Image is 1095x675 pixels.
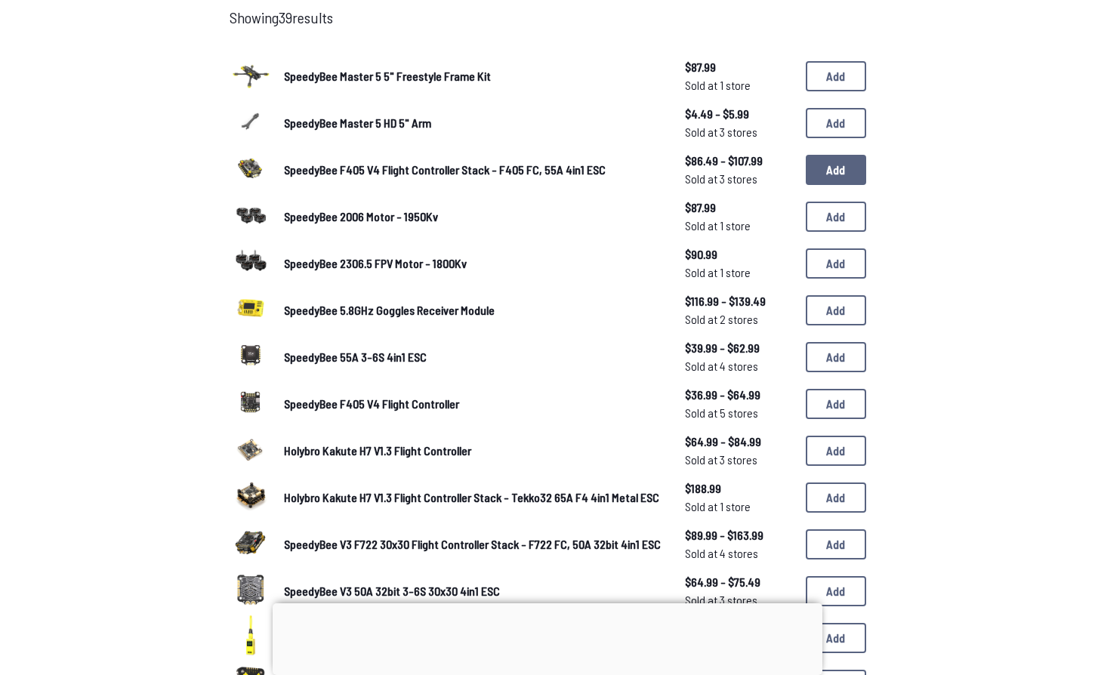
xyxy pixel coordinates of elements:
a: image [230,100,272,146]
span: Sold at 3 stores [685,170,794,188]
button: Add [806,436,866,466]
a: image [230,334,272,381]
button: Add [806,623,866,653]
span: $87.99 [685,199,794,217]
span: Sold at 3 stores [685,123,794,141]
span: $86.49 - $107.99 [685,152,794,170]
span: Sold at 4 stores [685,357,794,375]
img: image [230,193,272,236]
span: Sold at 3 stores [685,591,794,609]
a: image [230,287,272,334]
a: image [230,568,272,615]
span: $89.99 - $163.99 [685,526,794,544]
span: Sold at 1 store [685,264,794,282]
a: Holybro Kakute H7 V1.3 Flight Controller [284,442,661,460]
span: $87.99 [685,58,794,76]
span: $64.99 - $84.99 [685,433,794,451]
a: SpeedyBee 2006 Motor - 1950Kv [284,208,661,226]
a: SpeedyBee Master 5 5" Freestyle Frame Kit [284,67,661,85]
span: SpeedyBee V3 F722 30x30 Flight Controller Stack - F722 FC, 50A 32bit 4in1 ESC [284,537,661,551]
button: Add [806,202,866,232]
button: Add [806,61,866,91]
span: SpeedyBee 2306.5 FPV Motor - 1800Kv [284,256,467,270]
button: Add [806,342,866,372]
a: image [230,381,272,427]
button: Add [806,248,866,279]
img: image [230,474,272,516]
span: Sold at 1 store [685,76,794,94]
span: Sold at 1 store [685,217,794,235]
span: Sold at 5 stores [685,404,794,422]
span: $90.99 [685,245,794,264]
span: Holybro Kakute H7 V1.3 Flight Controller Stack - Tekko32 65A F4 4in1 Metal ESC [284,490,659,504]
span: SpeedyBee V3 50A 32bit 3-6S 30x30 4in1 ESC [284,584,500,598]
span: $188.99 [685,479,794,498]
a: SpeedyBee 2306.5 FPV Motor - 1800Kv [284,254,661,273]
button: Add [806,295,866,325]
a: SpeedyBee 5.8GHz Goggles Receiver Module [284,301,661,319]
button: Add [806,155,866,185]
span: Sold at 1 store [685,498,794,516]
span: SpeedyBee Master 5 5" Freestyle Frame Kit [284,69,491,83]
a: image [230,427,272,474]
a: image [230,474,272,521]
button: Add [806,576,866,606]
a: SpeedyBee Master 5 HD 5" Arm [284,114,661,132]
button: Add [806,482,866,513]
img: image [230,615,272,657]
button: Add [806,108,866,138]
img: image [230,53,272,95]
span: SpeedyBee 2006 Motor - 1950Kv [284,209,438,223]
span: Holybro Kakute H7 V1.3 Flight Controller [284,443,471,458]
img: image [230,427,272,470]
img: image [230,521,272,563]
span: $116.99 - $139.49 [685,292,794,310]
a: SpeedyBee 55A 3-6S 4in1 ESC [284,348,661,366]
img: image [230,100,272,142]
span: SpeedyBee 5.8GHz Goggles Receiver Module [284,303,495,317]
span: $64.99 - $75.49 [685,573,794,591]
span: $39.99 - $62.99 [685,339,794,357]
button: Add [806,389,866,419]
span: Sold at 2 stores [685,310,794,328]
span: Sold at 4 stores [685,544,794,562]
span: SpeedyBee F405 V4 Flight Controller [284,396,459,411]
a: SpeedyBee F405 V4 Flight Controller Stack - F405 FC, 55A 4in1 ESC [284,161,661,179]
a: SpeedyBee V3 F722 30x30 Flight Controller Stack - F722 FC, 50A 32bit 4in1 ESC [284,535,661,553]
iframe: Advertisement [273,603,822,671]
a: SpeedyBee F405 V4 Flight Controller [284,395,661,413]
img: image [230,334,272,376]
span: Sold at 3 stores [685,451,794,469]
a: image [230,53,272,100]
a: image [230,615,272,661]
img: image [230,146,272,189]
span: SpeedyBee 55A 3-6S 4in1 ESC [284,350,427,364]
button: Add [806,529,866,559]
span: SpeedyBee F405 V4 Flight Controller Stack - F405 FC, 55A 4in1 ESC [284,162,606,177]
a: image [230,193,272,240]
a: image [230,240,272,287]
img: image [230,240,272,282]
p: Showing 39 results [230,6,866,29]
a: image [230,146,272,193]
img: image [230,287,272,329]
img: image [230,381,272,423]
a: Holybro Kakute H7 V1.3 Flight Controller Stack - Tekko32 65A F4 4in1 Metal ESC [284,489,661,507]
span: SpeedyBee Master 5 HD 5" Arm [284,116,431,130]
a: image [230,521,272,568]
img: image [230,568,272,610]
span: $4.49 - $5.99 [685,105,794,123]
span: $36.99 - $64.99 [685,386,794,404]
a: SpeedyBee V3 50A 32bit 3-6S 30x30 4in1 ESC [284,582,661,600]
